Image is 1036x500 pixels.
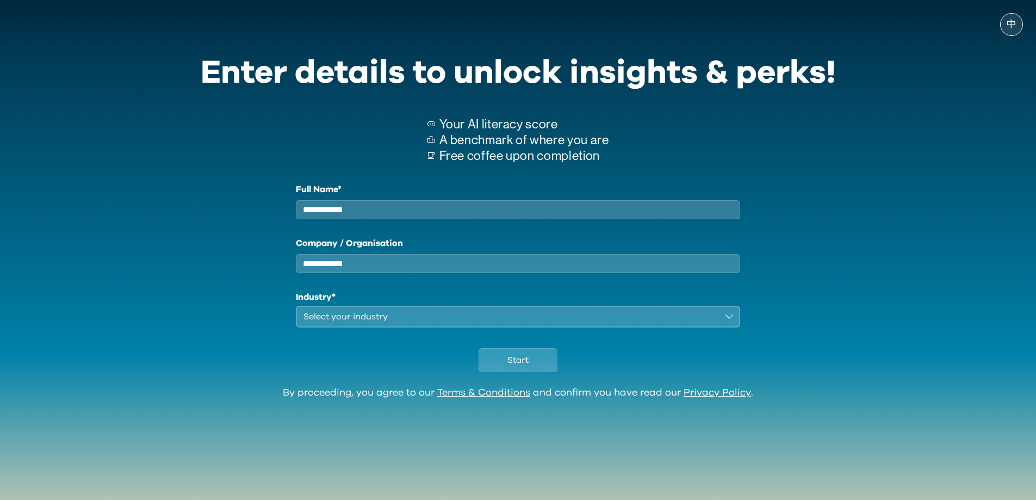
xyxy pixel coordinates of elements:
p: Your AI literacy score [439,116,609,132]
label: Company / Organisation [296,237,741,250]
span: Start [507,354,529,367]
p: Free coffee upon completion [439,148,609,164]
button: Start [479,348,557,372]
h1: Industry* [296,291,741,304]
label: Full Name* [296,183,741,196]
span: 中 [1007,19,1016,30]
p: A benchmark of where you are [439,132,609,148]
a: Terms & Conditions [437,388,530,398]
a: Privacy Policy [684,388,751,398]
div: Select your industry [303,310,718,323]
button: Select your industry [296,306,741,328]
div: Enter details to unlock insights & perks! [201,47,836,99]
div: By proceeding, you agree to our and confirm you have read our . [283,387,753,399]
